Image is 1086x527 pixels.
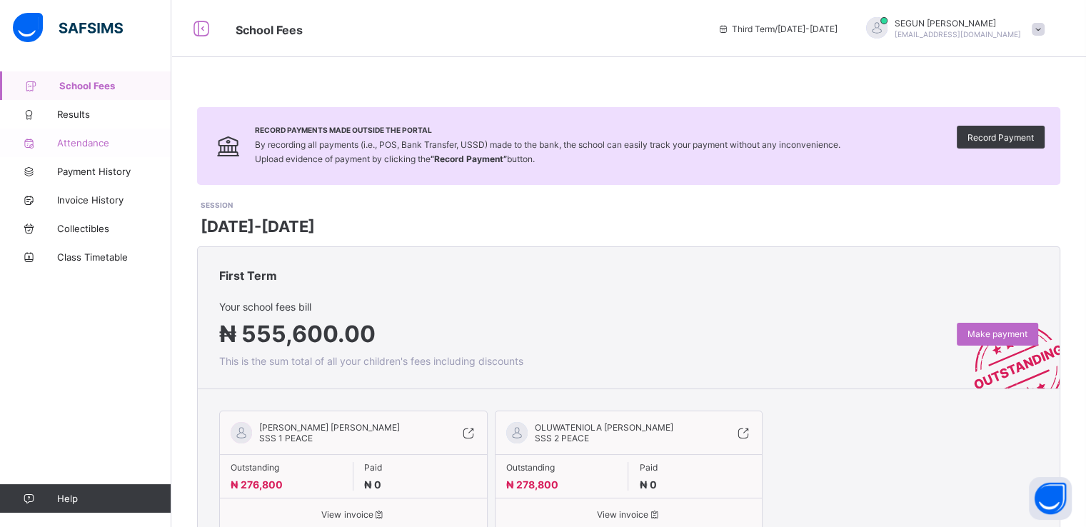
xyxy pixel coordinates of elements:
[506,509,752,520] span: View invoice
[535,422,673,433] span: OLUWATENIOLA [PERSON_NAME]
[236,23,303,37] span: School Fees
[364,462,476,473] span: Paid
[259,422,400,433] span: [PERSON_NAME] [PERSON_NAME]
[13,13,123,43] img: safsims
[364,478,381,491] span: ₦ 0
[255,126,840,134] span: Record Payments Made Outside the Portal
[219,268,277,283] span: First Term
[231,509,476,520] span: View invoice
[1029,477,1072,520] button: Open asap
[852,17,1052,41] div: SEGUNTHOMPSON
[255,139,840,164] span: By recording all payments (i.e., POS, Bank Transfer, USSD) made to the bank, the school can easil...
[219,355,523,367] span: This is the sum total of all your children's fees including discounts
[967,132,1034,143] span: Record Payment
[57,251,171,263] span: Class Timetable
[57,493,171,504] span: Help
[639,462,751,473] span: Paid
[967,328,1027,339] span: Make payment
[639,478,656,491] span: ₦ 0
[718,24,838,34] span: session/term information
[535,433,589,443] span: SSS 2 PEACE
[219,301,523,313] span: Your school fees bill
[57,109,171,120] span: Results
[895,18,1021,29] span: SEGUN [PERSON_NAME]
[57,166,171,177] span: Payment History
[57,194,171,206] span: Invoice History
[259,433,313,443] span: SSS 1 PEACE
[57,137,171,149] span: Attendance
[201,201,233,209] span: SESSION
[57,223,171,234] span: Collectibles
[956,307,1060,388] img: outstanding-stamp.3c148f88c3ebafa6da95868fa43343a1.svg
[231,462,342,473] span: Outstanding
[506,478,558,491] span: ₦ 278,800
[59,80,171,91] span: School Fees
[219,320,376,348] span: ₦ 555,600.00
[431,154,507,164] b: “Record Payment”
[506,462,618,473] span: Outstanding
[895,30,1021,39] span: [EMAIL_ADDRESS][DOMAIN_NAME]
[201,217,315,236] span: [DATE]-[DATE]
[231,478,283,491] span: ₦ 276,800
